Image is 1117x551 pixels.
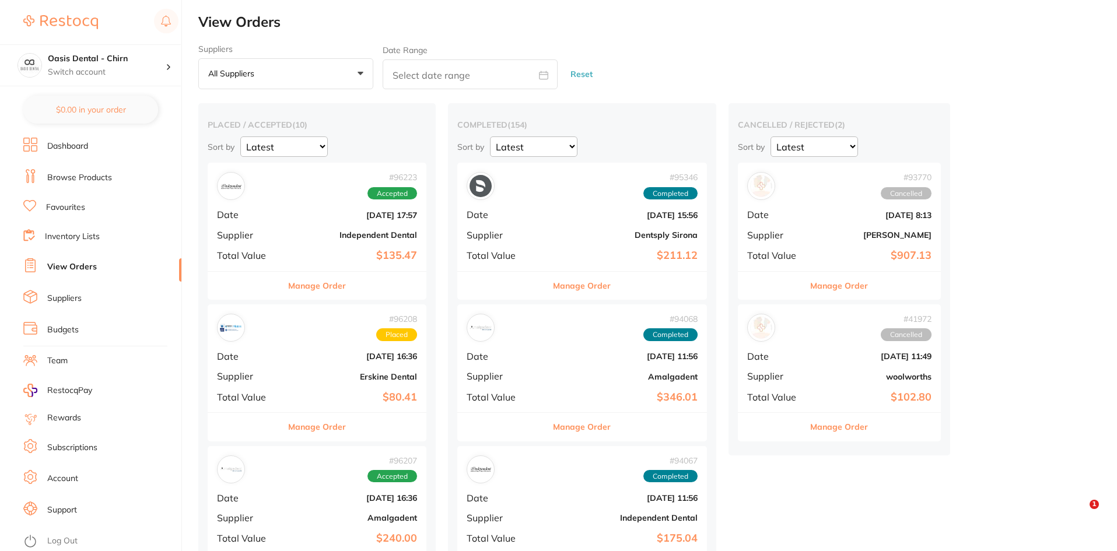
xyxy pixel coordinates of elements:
span: Supplier [217,513,281,523]
b: [DATE] 16:36 [290,352,417,361]
span: # 94068 [643,314,698,324]
b: $211.12 [550,250,698,262]
a: Inventory Lists [45,231,100,243]
button: Manage Order [553,413,611,441]
b: $346.01 [550,391,698,403]
a: Browse Products [47,172,112,184]
span: Completed [643,470,698,483]
span: Total Value [467,250,541,261]
a: Restocq Logo [23,9,98,36]
div: Erskine Dental#96208PlacedDate[DATE] 16:36SupplierErskine DentalTotal Value$80.41Manage Order [208,304,426,441]
b: [DATE] 8:13 [815,210,932,220]
b: Amalgadent [550,372,698,381]
span: # 94067 [643,456,698,465]
button: All suppliers [198,58,373,90]
span: Total Value [467,533,541,543]
span: # 96207 [367,456,417,465]
span: # 96208 [376,314,417,324]
span: # 41972 [881,314,932,324]
a: RestocqPay [23,384,92,397]
h2: placed / accepted ( 10 ) [208,120,426,130]
b: [DATE] 16:36 [290,493,417,503]
p: All suppliers [208,68,259,79]
a: Budgets [47,324,79,336]
label: Suppliers [198,44,373,54]
span: Date [467,351,541,362]
a: Support [47,504,77,516]
span: Supplier [747,230,806,240]
span: Total Value [217,533,281,543]
p: Switch account [48,66,166,78]
h2: cancelled / rejected ( 2 ) [738,120,941,130]
a: Log Out [47,535,78,547]
b: Erskine Dental [290,372,417,381]
b: $102.80 [815,391,932,403]
span: Accepted [367,470,417,483]
h2: completed ( 154 ) [457,120,707,130]
span: Supplier [217,230,281,240]
p: Sort by [208,142,234,152]
p: Sort by [457,142,484,152]
span: Total Value [467,392,541,402]
img: Dentsply Sirona [470,175,492,197]
label: Date Range [383,45,428,55]
span: Date [467,209,541,220]
button: Manage Order [810,272,868,300]
b: Independent Dental [290,230,417,240]
a: Account [47,473,78,485]
a: Suppliers [47,293,82,304]
button: $0.00 in your order [23,96,158,124]
button: Manage Order [553,272,611,300]
span: Cancelled [881,187,932,200]
span: Total Value [217,392,281,402]
span: Date [217,209,281,220]
span: Date [217,351,281,362]
iframe: Intercom live chat [1066,500,1094,528]
p: Sort by [738,142,765,152]
b: $907.13 [815,250,932,262]
input: Select date range [383,59,558,89]
span: 1 [1090,500,1099,509]
img: Henry Schein Halas [750,175,772,197]
button: Manage Order [810,413,868,441]
b: [PERSON_NAME] [815,230,932,240]
span: Supplier [747,371,806,381]
b: $175.04 [550,532,698,545]
b: $240.00 [290,532,417,545]
img: Independent Dental [470,458,492,480]
span: Total Value [747,392,806,402]
a: Rewards [47,412,81,424]
b: Dentsply Sirona [550,230,698,240]
span: Supplier [217,371,281,381]
b: woolworths [815,372,932,381]
h4: Oasis Dental - Chirn [48,53,166,65]
span: Total Value [217,250,281,261]
span: Total Value [747,250,806,261]
span: Completed [643,328,698,341]
span: # 93770 [881,173,932,182]
button: Log Out [23,532,178,551]
a: Favourites [46,202,85,213]
button: Manage Order [288,413,346,441]
b: $135.47 [290,250,417,262]
a: Subscriptions [47,442,97,454]
b: [DATE] 11:56 [550,352,698,361]
img: Erskine Dental [220,317,242,339]
img: Oasis Dental - Chirn [18,54,41,77]
span: Date [747,351,806,362]
b: [DATE] 11:56 [550,493,698,503]
img: Amalgadent [220,458,242,480]
img: woolworths [750,317,772,339]
a: Dashboard [47,141,88,152]
span: # 95346 [643,173,698,182]
h2: View Orders [198,14,1117,30]
span: Supplier [467,513,541,523]
b: $80.41 [290,391,417,403]
span: Date [217,493,281,503]
span: Cancelled [881,328,932,341]
a: Team [47,355,68,367]
span: Date [747,209,806,220]
span: Supplier [467,371,541,381]
span: # 96223 [367,173,417,182]
b: [DATE] 17:57 [290,210,417,220]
